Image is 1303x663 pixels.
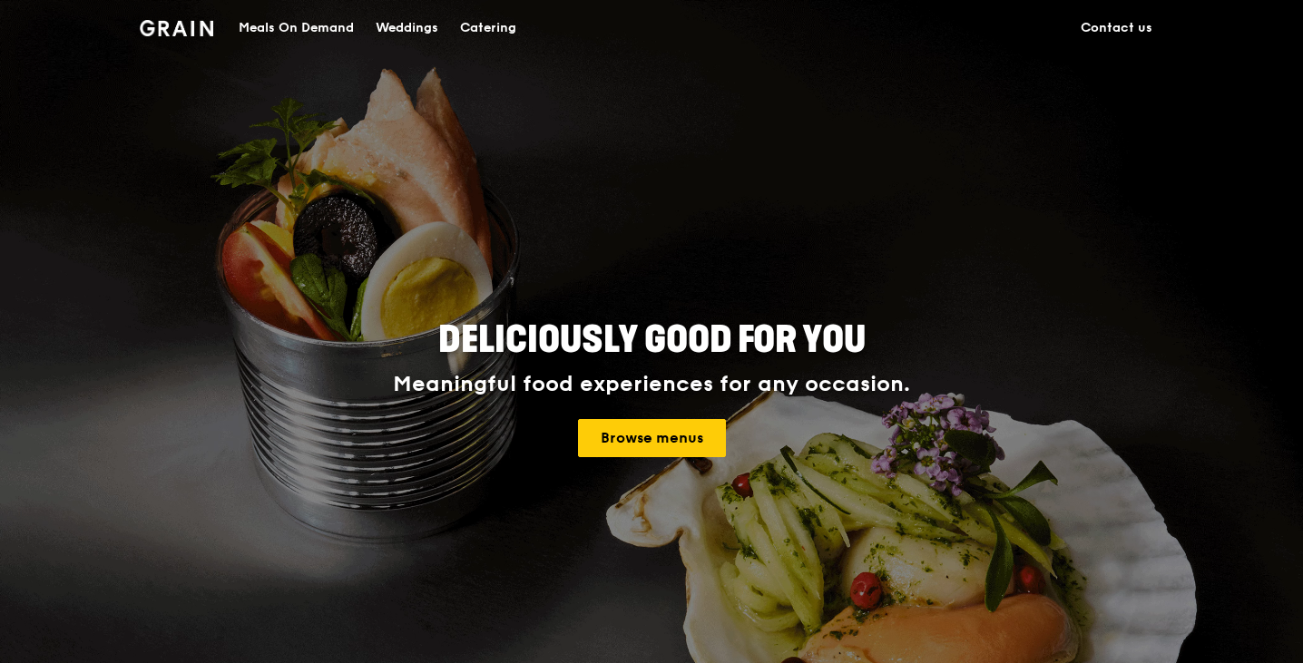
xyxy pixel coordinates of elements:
a: Weddings [365,1,449,55]
div: Weddings [376,1,438,55]
a: Browse menus [578,419,726,457]
div: Meals On Demand [239,1,354,55]
div: Meaningful food experiences for any occasion. [325,372,978,397]
span: Deliciously good for you [438,318,866,362]
a: Catering [449,1,527,55]
div: Catering [460,1,516,55]
img: Grain [140,20,213,36]
a: Contact us [1070,1,1163,55]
